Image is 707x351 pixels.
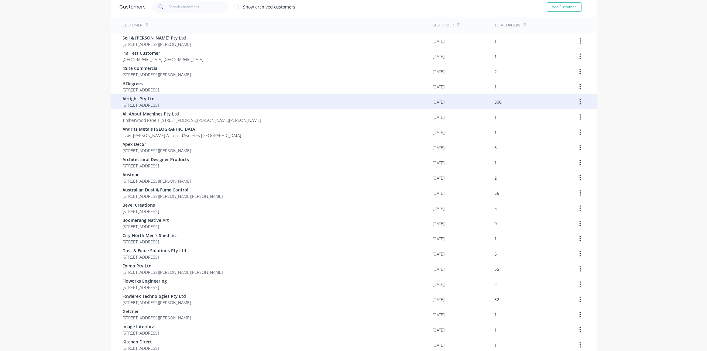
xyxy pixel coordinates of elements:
[433,129,445,136] div: [DATE]
[495,220,497,227] div: 0
[123,71,191,78] span: [STREET_ADDRESS][PERSON_NAME]
[243,4,296,10] div: Show archived customers
[123,117,261,123] span: Timberwood Panels [STREET_ADDRESS][PERSON_NAME][PERSON_NAME]
[495,84,497,90] div: 1
[123,126,241,132] span: Andritz Metals [GEOGRAPHIC_DATA]
[169,1,228,13] input: Search customers...
[123,87,159,93] span: [STREET_ADDRESS]
[123,132,241,139] span: 4, av. [PERSON_NAME] A, Tour d’Asnieres [GEOGRAPHIC_DATA]
[495,38,497,44] div: 1
[123,65,191,71] span: 4Site Commercial
[123,171,191,178] span: Austdac
[547,2,582,12] button: Add Customer
[433,22,454,28] div: Last Order
[495,327,497,333] div: 1
[123,293,191,299] span: Fowlerex Technologies Pty Ltd
[123,330,159,336] span: [STREET_ADDRESS]
[123,217,169,223] span: Boomerang Native Art
[433,38,445,44] div: [DATE]
[433,281,445,287] div: [DATE]
[495,129,497,136] div: 1
[495,160,497,166] div: 1
[123,208,159,215] span: [STREET_ADDRESS]
[495,99,502,105] div: 300
[123,202,159,208] span: Bevel Creations
[433,114,445,120] div: [DATE]
[120,3,146,11] div: Customers
[495,175,497,181] div: 2
[495,144,497,151] div: 5
[123,278,167,284] span: Floworks Engineering
[123,50,204,56] span: .1a Test Customer
[123,102,159,108] span: [STREET_ADDRESS]
[123,178,191,184] span: [STREET_ADDRESS][PERSON_NAME]
[123,147,191,154] span: [STREET_ADDRESS][PERSON_NAME]
[495,342,497,348] div: 1
[123,263,223,269] span: Eximo Pty Ltd
[495,311,497,318] div: 1
[495,53,497,60] div: 1
[433,84,445,90] div: [DATE]
[433,220,445,227] div: [DATE]
[123,239,177,245] span: [STREET_ADDRESS]
[123,22,142,28] div: Customer
[433,175,445,181] div: [DATE]
[123,254,187,260] span: [STREET_ADDRESS]
[433,342,445,348] div: [DATE]
[123,141,191,147] span: Apex Decor
[123,41,191,47] span: [STREET_ADDRESS][PERSON_NAME]
[433,327,445,333] div: [DATE]
[433,190,445,196] div: [DATE]
[123,323,159,330] span: Image Interiorz
[495,68,497,75] div: 2
[123,35,191,41] span: Sell & [PERSON_NAME] Pty Ltd
[123,299,191,306] span: [STREET_ADDRESS][PERSON_NAME]
[433,311,445,318] div: [DATE]
[433,266,445,272] div: [DATE]
[123,339,159,345] span: Kitchen Direct
[123,223,169,230] span: [STREET_ADDRESS]
[495,251,497,257] div: 6
[495,236,497,242] div: 1
[123,193,223,199] span: [STREET_ADDRESS][PERSON_NAME][PERSON_NAME]
[495,205,497,212] div: 5
[123,232,177,239] span: City North Men's Shed Inc
[433,144,445,151] div: [DATE]
[495,281,497,287] div: 2
[123,156,189,163] span: Architectural Designer Products
[433,205,445,212] div: [DATE]
[123,111,261,117] span: All About Machines Pty Ltd
[123,247,187,254] span: Dust & Fume Solutions Pty Ltd
[495,114,497,120] div: 1
[123,269,223,275] span: [STREET_ADDRESS][PERSON_NAME][PERSON_NAME]
[123,163,189,169] span: [STREET_ADDRESS]
[433,99,445,105] div: [DATE]
[433,68,445,75] div: [DATE]
[123,95,159,102] span: Airtight Pty Ltd
[495,266,499,272] div: 65
[123,284,167,291] span: [STREET_ADDRESS]
[495,296,499,303] div: 32
[123,315,191,321] span: [STREET_ADDRESS][PERSON_NAME]
[433,160,445,166] div: [DATE]
[433,236,445,242] div: [DATE]
[495,190,499,196] div: 56
[123,308,191,315] span: Getzner
[123,80,159,87] span: 9 Degrees
[433,296,445,303] div: [DATE]
[123,187,223,193] span: Australian Dust & Fume Control
[433,53,445,60] div: [DATE]
[123,56,204,63] span: [GEOGRAPHIC_DATA] [GEOGRAPHIC_DATA]
[495,22,520,28] div: Total Orders
[433,251,445,257] div: [DATE]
